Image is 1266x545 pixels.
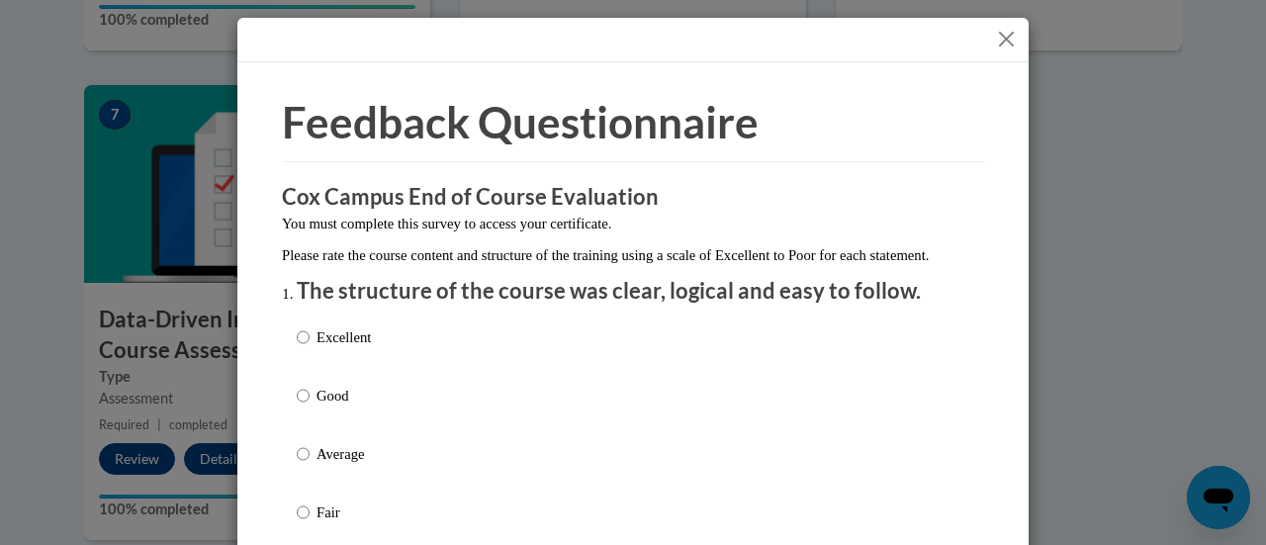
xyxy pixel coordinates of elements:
[282,182,984,213] h3: Cox Campus End of Course Evaluation
[297,385,310,407] input: Good
[282,213,984,234] p: You must complete this survey to access your certificate.
[297,276,969,307] p: The structure of the course was clear, logical and easy to follow.
[316,501,371,523] p: Fair
[316,385,371,407] p: Good
[297,326,310,348] input: Excellent
[297,443,310,465] input: Average
[297,501,310,523] input: Fair
[316,443,371,465] p: Average
[316,326,371,348] p: Excellent
[282,96,759,147] span: Feedback Questionnaire
[994,27,1019,51] button: Close
[282,244,984,266] p: Please rate the course content and structure of the training using a scale of Excellent to Poor f...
